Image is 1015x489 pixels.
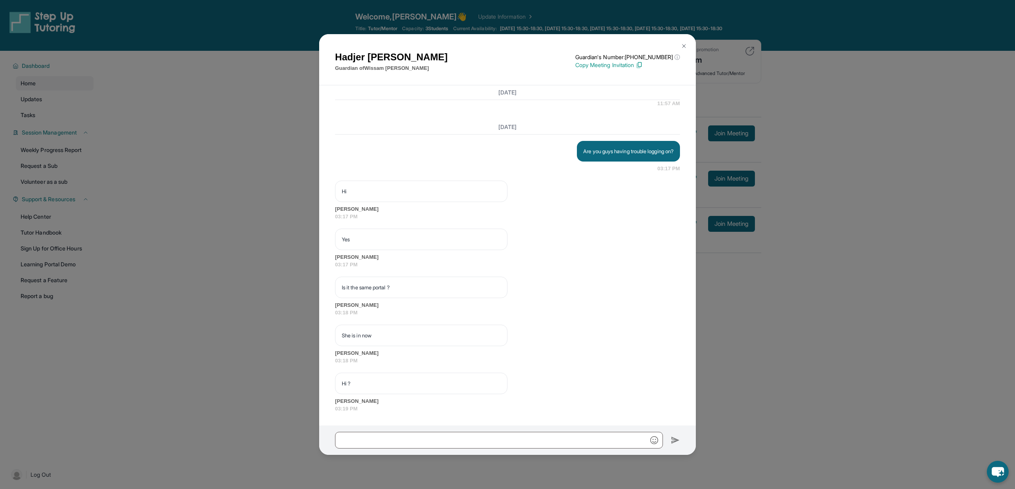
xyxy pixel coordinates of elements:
p: Guardian's Number: [PHONE_NUMBER] [575,53,680,61]
span: ⓘ [674,53,680,61]
span: 03:17 PM [657,165,680,173]
p: Is it the same portal ? [342,283,501,291]
span: [PERSON_NAME] [335,301,680,309]
img: Close Icon [681,43,687,49]
span: [PERSON_NAME] [335,397,680,405]
img: Copy Icon [636,62,643,69]
p: She is in now [342,331,501,339]
h1: Hadjer [PERSON_NAME] [335,50,448,64]
button: chat-button [987,461,1009,483]
span: 03:17 PM [335,213,680,221]
p: Yes [342,235,501,243]
span: [PERSON_NAME] [335,205,680,213]
span: [PERSON_NAME] [335,253,680,261]
h3: [DATE] [335,123,680,131]
h3: [DATE] [335,89,680,96]
span: 11:57 AM [657,100,680,108]
span: 03:17 PM [335,261,680,269]
span: 03:19 PM [335,405,680,413]
p: Hi [342,187,501,195]
p: Guardian of Wissam [PERSON_NAME] [335,64,448,72]
img: Emoji [650,436,658,444]
span: 03:18 PM [335,309,680,317]
p: Copy Meeting Invitation [575,61,680,69]
p: Hi ? [342,379,501,387]
span: 03:18 PM [335,357,680,365]
span: [PERSON_NAME] [335,349,680,357]
p: Are you guys having trouble logging on? [583,147,674,155]
img: Send icon [671,435,680,445]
